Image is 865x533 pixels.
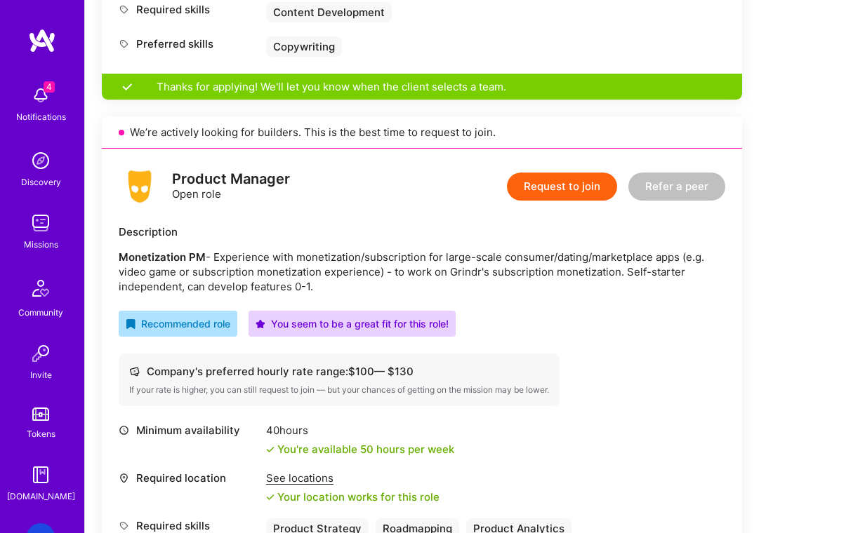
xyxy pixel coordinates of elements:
[27,147,55,175] img: discovery
[119,36,259,51] div: Preferred skills
[256,319,265,329] i: icon PurpleStar
[119,250,725,294] p: - Experience with monetization/subscription for large-scale consumer/dating/marketplace apps (e.g...
[24,237,58,252] div: Missions
[102,74,742,100] div: Thanks for applying! We'll let you know when the client selects a team.
[628,173,725,201] button: Refer a peer
[266,471,440,485] div: See locations
[266,490,440,504] div: Your location works for this role
[266,2,392,22] div: Content Development
[18,305,63,320] div: Community
[129,366,140,377] i: icon Cash
[16,109,66,124] div: Notifications
[129,364,549,379] div: Company's preferred hourly rate range: $ 100 — $ 130
[44,81,55,93] span: 4
[129,384,549,396] div: If your rate is higher, you can still request to join — but your chances of getting on the missio...
[119,425,129,436] i: icon Clock
[266,423,454,438] div: 40 hours
[266,445,275,454] i: icon Check
[119,39,129,49] i: icon Tag
[119,518,259,533] div: Required skills
[27,81,55,109] img: bell
[119,520,129,531] i: icon Tag
[507,173,617,201] button: Request to join
[119,250,206,264] strong: Monetization PM
[30,367,52,382] div: Invite
[172,172,290,187] div: Product Manager
[119,2,259,17] div: Required skills
[24,271,58,305] img: Community
[28,28,56,53] img: logo
[266,36,342,57] div: Copywriting
[266,442,454,457] div: You're available 50 hours per week
[119,166,161,208] img: logo
[21,175,61,189] div: Discovery
[27,209,55,237] img: teamwork
[7,489,75,504] div: [DOMAIN_NAME]
[119,473,129,483] i: icon Location
[126,319,136,329] i: icon RecommendedBadge
[32,407,49,421] img: tokens
[119,471,259,485] div: Required location
[119,224,725,239] div: Description
[102,116,742,149] div: We’re actively looking for builders. This is the best time to request to join.
[126,316,230,331] div: Recommended role
[266,493,275,501] i: icon Check
[172,172,290,201] div: Open role
[256,316,449,331] div: You seem to be a great fit for this role!
[119,4,129,15] i: icon Tag
[27,461,55,489] img: guide book
[27,426,55,441] div: Tokens
[119,423,259,438] div: Minimum availability
[27,339,55,367] img: Invite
